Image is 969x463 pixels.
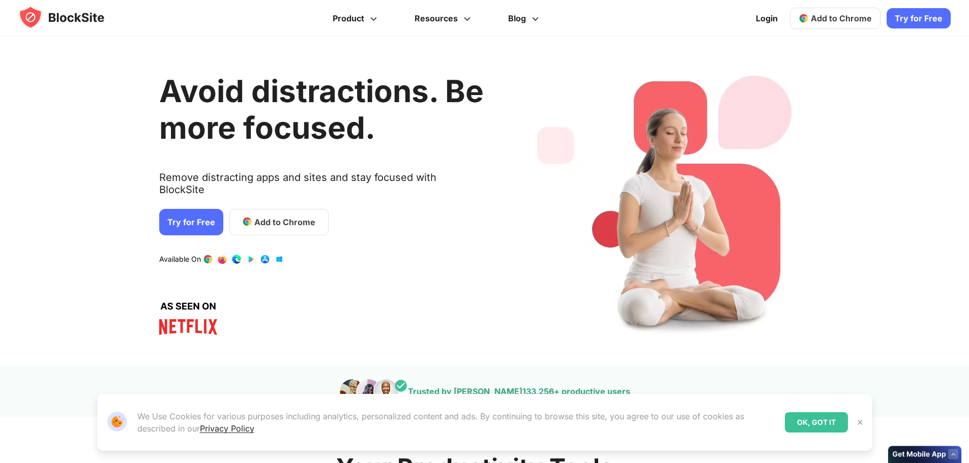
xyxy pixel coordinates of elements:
img: Close [856,418,864,426]
text: Available On [159,254,201,264]
a: Try for Free [887,8,951,28]
a: Add to Chrome [229,208,329,235]
a: Privacy Policy [200,423,254,434]
img: blocksite-icon.5d769676.svg [18,5,124,29]
a: Login [750,6,784,30]
div: OK, GOT IT [785,412,848,433]
a: Add to Chrome [790,8,880,29]
h1: Avoid distractions. Be more focused. [159,72,484,145]
img: pepole images [339,379,408,404]
a: Try for Free [159,208,223,235]
p: We Use Cookies for various purposes including analytics, personalized content and ads. By continu... [137,410,777,435]
span: Add to Chrome [254,215,315,228]
button: Close [854,416,867,429]
text: Remove distracting apps and sites and stay focused with BlockSite [159,171,484,203]
img: chrome-icon.svg [799,13,809,23]
span: Add to Chrome [811,13,872,23]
